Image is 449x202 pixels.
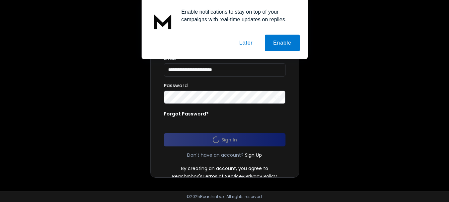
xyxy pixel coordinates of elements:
[231,35,261,51] button: Later
[150,8,176,35] img: notification icon
[202,173,242,180] a: Terms of Service
[164,83,188,88] label: Password
[246,173,277,180] a: Privacy Policy
[181,165,268,172] p: By creating an account, you agree to
[186,194,263,199] p: © 2025 Reachinbox. All rights reserved.
[187,152,244,158] p: Don't have an account?
[265,35,300,51] button: Enable
[172,173,277,180] p: ReachInbox's &
[176,8,300,23] div: Enable notifications to stay on top of your campaigns with real-time updates on replies.
[164,110,209,117] p: Forgot Password?
[164,56,176,61] label: Email
[245,152,262,158] a: Sign Up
